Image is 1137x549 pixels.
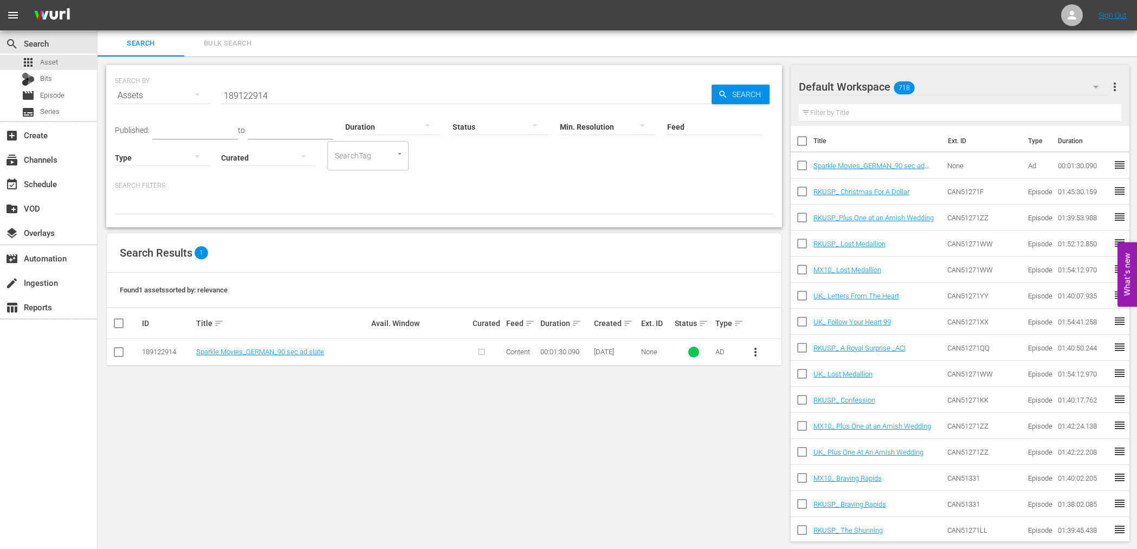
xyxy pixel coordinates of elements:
div: Ext. ID [641,319,671,328]
span: VOD [5,202,18,215]
td: CAN51331 [943,491,1024,517]
span: Published: [115,126,150,135]
td: Episode [1024,465,1054,491]
a: RKUSP_ Christmas For A Dollar [813,188,909,196]
div: Bits [22,73,35,86]
td: Episode [1024,439,1054,465]
span: Search [104,37,178,50]
p: Search Filters: [115,181,773,190]
th: Ext. ID [941,126,1022,156]
a: Sign Out [1099,11,1127,20]
div: Created [594,317,638,330]
span: to [238,126,245,135]
a: RKUSP_ Lost Medallion [813,240,886,248]
span: Series [40,106,60,117]
span: Overlays [5,227,18,240]
span: reorder [1113,471,1126,484]
span: reorder [1113,445,1126,458]
div: Title [196,317,369,330]
span: Reports [5,301,18,314]
td: 01:40:02.205 [1054,465,1113,491]
td: 01:39:53.988 [1054,205,1113,231]
div: ID [142,319,193,328]
div: None [641,348,671,356]
td: Episode [1024,413,1054,439]
td: CAN51271QQ [943,335,1024,361]
div: 00:01:30.090 [540,348,591,356]
span: Create [5,129,18,142]
button: Open [395,149,405,159]
a: MX10_ Lost Medallion [813,266,881,274]
td: Episode [1024,517,1054,543]
a: RKUSP_ The Shunning [813,526,883,534]
td: 01:54:41.258 [1054,309,1113,335]
span: Search [728,85,770,104]
span: reorder [1113,393,1126,406]
span: Episode [40,90,64,101]
span: reorder [1113,497,1126,510]
th: Duration [1051,126,1116,156]
span: Ingestion [5,277,18,290]
a: MX10_ Braving Rapids [813,474,882,482]
div: Feed [506,317,537,330]
span: Search [5,37,18,50]
span: menu [7,9,20,22]
span: reorder [1113,237,1126,250]
td: 01:42:22.208 [1054,439,1113,465]
span: more_vert [749,346,762,359]
a: MX10_ Plus One at an Amish Wedding [813,422,931,430]
span: reorder [1113,289,1126,302]
button: Open Feedback Widget [1117,242,1137,307]
td: 01:52:12.850 [1054,231,1113,257]
span: Schedule [5,178,18,191]
div: [DATE] [594,348,638,356]
div: 189122914 [142,348,193,356]
a: RKUSP_ Confession [813,396,875,404]
td: 01:39:45.438 [1054,517,1113,543]
a: RKUSP_Plus One at an Amish Wedding [813,214,934,222]
td: CAN51271WW [943,257,1024,283]
td: 00:01:30.090 [1054,152,1113,178]
span: reorder [1113,315,1126,328]
a: UK_ Plus One At An Amish Wedding [813,448,923,456]
td: Episode [1024,361,1054,387]
div: AD [715,348,739,356]
div: Avail. Window [371,319,469,328]
span: 718 [894,76,914,99]
span: Search Results [120,246,192,259]
div: Assets [115,80,210,111]
a: Sparkle Movies_GERMAN_90 sec ad slate [196,348,324,356]
td: Ad [1024,152,1054,178]
button: more_vert [1108,74,1121,100]
td: 01:54:12.970 [1054,361,1113,387]
span: reorder [1113,184,1126,197]
div: Duration [540,317,591,330]
span: Series [22,106,35,119]
div: Default Workspace [799,72,1109,102]
span: reorder [1113,419,1126,432]
td: 01:45:30.159 [1054,178,1113,205]
td: CAN51271ZZ [943,439,1024,465]
span: sort [572,318,582,328]
span: Channels [5,154,18,167]
td: CAN51271YY [943,283,1024,309]
td: CAN51271WW [943,231,1024,257]
img: ans4CAIJ8jUAAAAAAAAAAAAAAAAAAAAAAAAgQb4GAAAAAAAAAAAAAAAAAAAAAAAAJMjXAAAAAAAAAAAAAAAAAAAAAAAAgAT5G... [26,3,78,28]
td: 01:40:17.762 [1054,387,1113,413]
span: Content [506,348,530,356]
td: Episode [1024,283,1054,309]
span: sort [214,318,224,328]
td: CAN51331 [943,465,1024,491]
span: Bits [40,73,52,84]
th: Title [813,126,942,156]
span: reorder [1113,158,1126,171]
span: Bulk Search [191,37,264,50]
th: Type [1022,126,1051,156]
span: reorder [1113,367,1126,380]
td: 01:40:50.244 [1054,335,1113,361]
span: 1 [195,246,208,259]
td: CAN51271F [943,178,1024,205]
td: Episode [1024,387,1054,413]
div: Status [675,317,712,330]
td: CAN51271KK [943,387,1024,413]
